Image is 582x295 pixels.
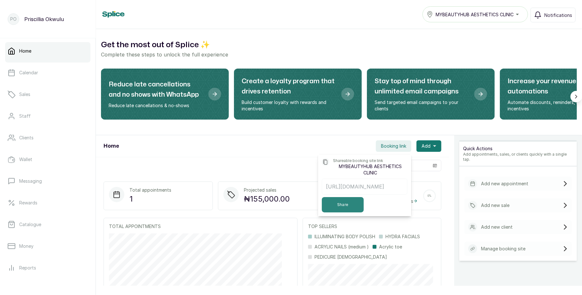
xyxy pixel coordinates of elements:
button: Notifications [531,8,576,22]
a: Wallet [5,151,90,168]
a: Calendar [5,64,90,82]
p: MYBEAUTYHUB AESTHETICS CLINIC [333,163,407,176]
p: Add new client [481,224,513,230]
button: Share [322,197,364,212]
p: Total appointments [129,187,171,193]
p: Messaging [19,178,42,184]
p: Acrylic toe [379,244,402,250]
p: Catalogue [19,221,41,228]
span: 0 % [428,195,431,197]
p: Manage booking site [481,246,525,252]
p: Calendar [19,70,38,76]
p: Clients [19,135,34,141]
a: Home [5,42,90,60]
a: Clients [5,129,90,147]
button: Add [416,140,441,152]
p: TOTAL APPOINTMENTS [109,223,292,230]
div: Booking link [318,154,411,216]
p: 1 [129,193,171,205]
p: Add new appointment [481,181,528,187]
button: MYBEAUTYHUB AESTHETICS CLINIC [423,6,528,22]
span: Notifications [544,12,572,18]
p: Rewards [19,200,37,206]
a: Sales [5,85,90,103]
p: Home [19,48,31,54]
p: Shareable booking site link [333,158,383,163]
a: Rewards [5,194,90,212]
p: [URL][DOMAIN_NAME] [326,183,403,190]
p: Projected sales [244,187,290,193]
span: MYBEAUTYHUB AESTHETICS CLINIC [436,11,514,18]
p: Add appointments, sales, or clients quickly with a single tap. [463,152,573,162]
a: Staff [5,107,90,125]
p: ACRYLIC NAILS (medium ) [314,244,369,250]
p: Complete these steps to unlock the full experience [101,51,577,58]
div: Create a loyalty program that drives retention [234,69,362,120]
h2: Get the most out of Splice ✨ [101,39,577,51]
span: Add [422,143,431,149]
p: HYDRA FACIALS [385,233,420,240]
p: ₦155,000.00 [244,193,290,205]
p: Money [19,243,34,249]
p: Staff [19,113,31,119]
p: PO [10,16,17,22]
button: Booking link [376,140,411,152]
h2: Reduce late cancellations and no shows with WhatsApp [109,79,203,100]
p: Reports [19,265,36,271]
h2: Create a loyalty program that drives retention [242,76,336,97]
p: Wallet [19,156,32,163]
p: PEDICURE [DEMOGRAPHIC_DATA] [314,254,387,260]
p: Quick Actions [463,145,573,152]
p: Sales [19,91,30,98]
p: Send targeted email campaigns to your clients [375,99,469,112]
p: Add new sale [481,202,509,209]
svg: calendar [433,163,437,168]
div: Stay top of mind through unlimited email campaigns [367,69,495,120]
a: Catalogue [5,216,90,233]
a: Reports [5,259,90,277]
p: Reduce late cancellations & no-shows [109,102,203,109]
p: ILLUMINATING BODY POLISH [314,233,375,240]
span: Booking link [381,143,406,149]
div: Reduce late cancellations and no shows with WhatsApp [101,69,229,120]
p: Build customer loyalty with rewards and incentives [242,99,336,112]
h1: Home [104,142,119,150]
p: TOP SELLERS [308,223,436,230]
a: Messaging [5,172,90,190]
a: Money [5,237,90,255]
h2: Stay top of mind through unlimited email campaigns [375,76,469,97]
p: Priscillia Okwulu [24,15,64,23]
